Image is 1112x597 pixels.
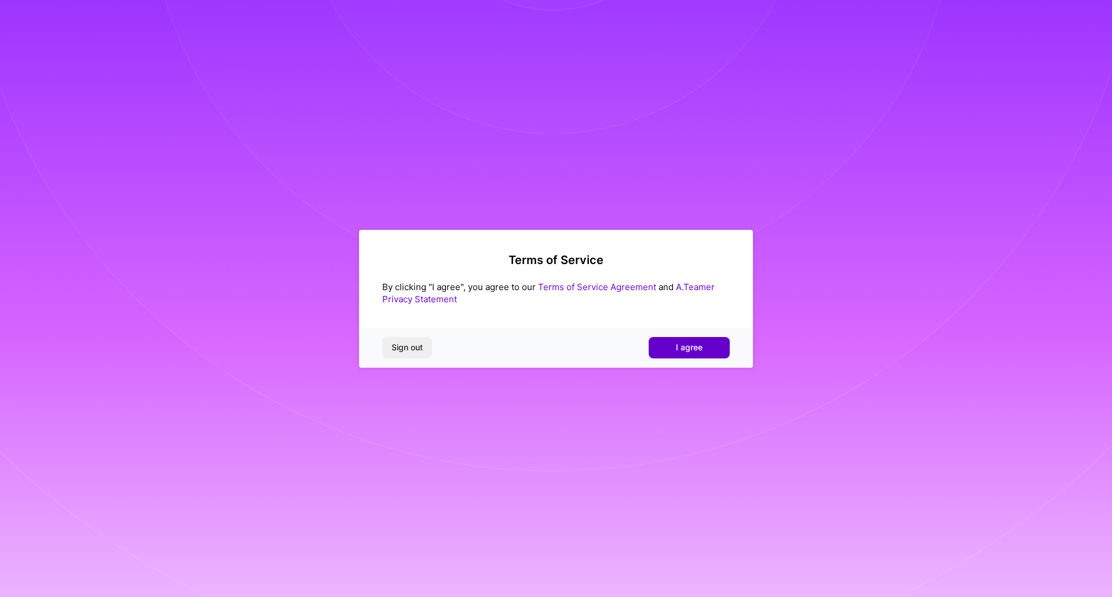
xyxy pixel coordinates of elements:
a: Terms of Service Agreement [538,281,656,292]
span: I agree [676,342,703,353]
div: By clicking "I agree", you agree to our and [382,281,730,305]
button: Sign out [382,337,432,358]
h2: Terms of Service [382,253,730,267]
button: I agree [649,337,730,358]
span: Sign out [392,342,423,353]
